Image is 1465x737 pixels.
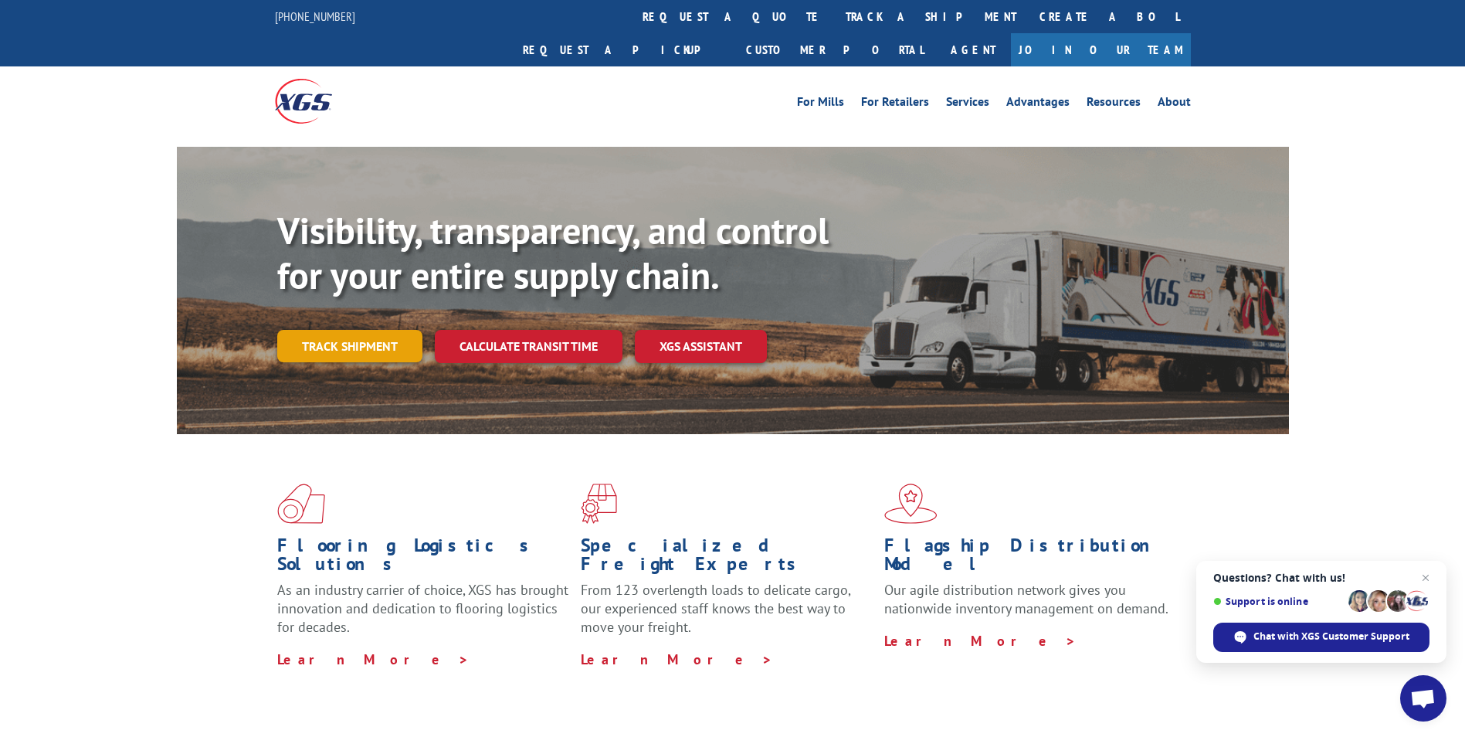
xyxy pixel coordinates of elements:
p: From 123 overlength loads to delicate cargo, our experienced staff knows the best way to move you... [581,581,873,650]
img: xgs-icon-flagship-distribution-model-red [884,484,938,524]
a: Track shipment [277,330,422,362]
a: Resources [1087,96,1141,113]
span: As an industry carrier of choice, XGS has brought innovation and dedication to flooring logistics... [277,581,568,636]
a: Learn More > [277,650,470,668]
a: Request a pickup [511,33,734,66]
span: Close chat [1416,569,1435,587]
span: Questions? Chat with us! [1213,572,1429,584]
span: Support is online [1213,596,1343,607]
a: Calculate transit time [435,330,622,363]
a: Agent [935,33,1011,66]
a: XGS ASSISTANT [635,330,767,363]
h1: Flagship Distribution Model [884,536,1176,581]
div: Open chat [1400,675,1446,722]
div: Chat with XGS Customer Support [1213,623,1429,652]
img: xgs-icon-total-supply-chain-intelligence-red [277,484,325,524]
img: xgs-icon-focused-on-flooring-red [581,484,617,524]
h1: Specialized Freight Experts [581,536,873,581]
h1: Flooring Logistics Solutions [277,536,569,581]
a: For Retailers [861,96,929,113]
a: [PHONE_NUMBER] [275,8,355,24]
a: Learn More > [581,650,773,668]
a: Advantages [1006,96,1070,113]
span: Chat with XGS Customer Support [1253,630,1409,644]
a: Join Our Team [1011,33,1191,66]
a: Learn More > [884,632,1077,650]
b: Visibility, transparency, and control for your entire supply chain. [277,206,829,299]
span: Our agile distribution network gives you nationwide inventory management on demand. [884,581,1168,617]
a: For Mills [797,96,844,113]
a: Customer Portal [734,33,935,66]
a: Services [946,96,989,113]
a: About [1158,96,1191,113]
